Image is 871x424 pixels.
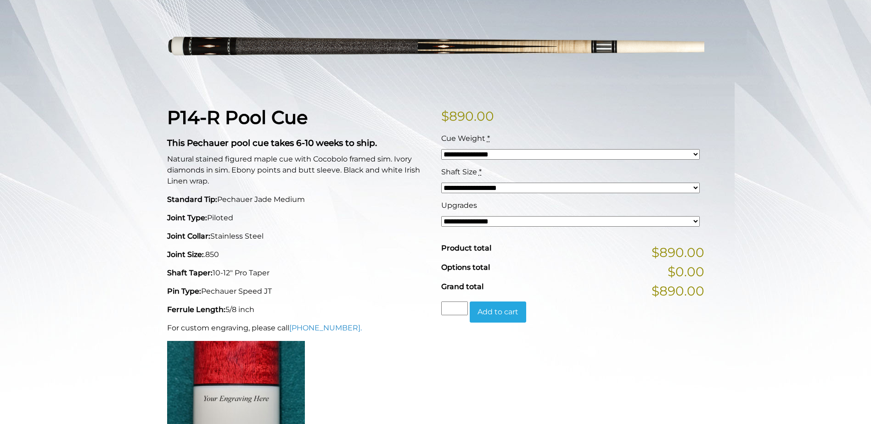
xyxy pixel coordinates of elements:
p: Pechauer Jade Medium [167,194,430,205]
strong: P14-R Pool Cue [167,106,308,128]
span: Shaft Size [441,167,477,176]
span: Product total [441,244,491,252]
span: Cue Weight [441,134,485,143]
input: Product quantity [441,301,468,315]
span: $890.00 [652,243,704,262]
strong: Joint Collar: [167,232,210,240]
span: Options total [441,263,490,272]
span: $890.00 [652,281,704,301]
p: Natural stained figured maple cue with Cocobolo framed sim. Ivory diamonds in sim. Ebony points a... [167,154,430,187]
span: Upgrades [441,201,477,210]
p: Stainless Steel [167,231,430,242]
bdi: 890.00 [441,108,494,124]
img: P14-N.png [167,3,704,92]
p: 5/8 inch [167,304,430,315]
abbr: required [487,134,490,143]
strong: Standard Tip: [167,195,217,204]
strong: This Pechauer pool cue takes 6-10 weeks to ship. [167,138,377,148]
strong: Pin Type: [167,287,201,296]
a: [PHONE_NUMBER]. [289,324,362,332]
p: 10-12" Pro Taper [167,268,430,279]
p: For custom engraving, please call [167,323,430,334]
strong: Shaft Taper: [167,268,213,277]
strong: Ferrule Length: [167,305,225,314]
strong: Joint Size: [167,250,204,259]
button: Add to cart [470,301,526,323]
p: Pechauer Speed JT [167,286,430,297]
span: Grand total [441,282,483,291]
p: Piloted [167,212,430,223]
span: $0.00 [668,262,704,281]
abbr: required [479,167,482,176]
span: $ [441,108,449,124]
strong: Joint Type: [167,213,207,222]
p: .850 [167,249,430,260]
